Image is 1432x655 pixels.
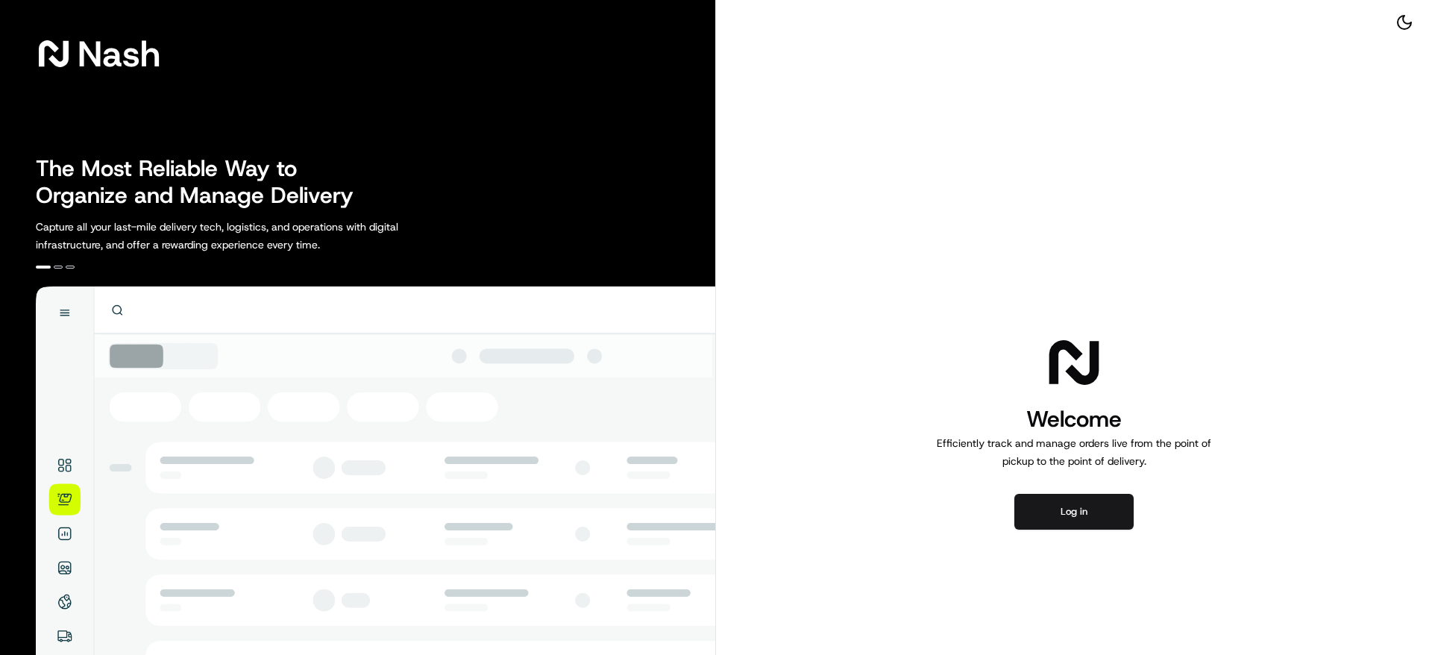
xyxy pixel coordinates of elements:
[1014,494,1134,530] button: Log in
[931,434,1217,470] p: Efficiently track and manage orders live from the point of pickup to the point of delivery.
[78,39,160,69] span: Nash
[36,218,465,254] p: Capture all your last-mile delivery tech, logistics, and operations with digital infrastructure, ...
[36,155,370,209] h2: The Most Reliable Way to Organize and Manage Delivery
[931,404,1217,434] h1: Welcome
